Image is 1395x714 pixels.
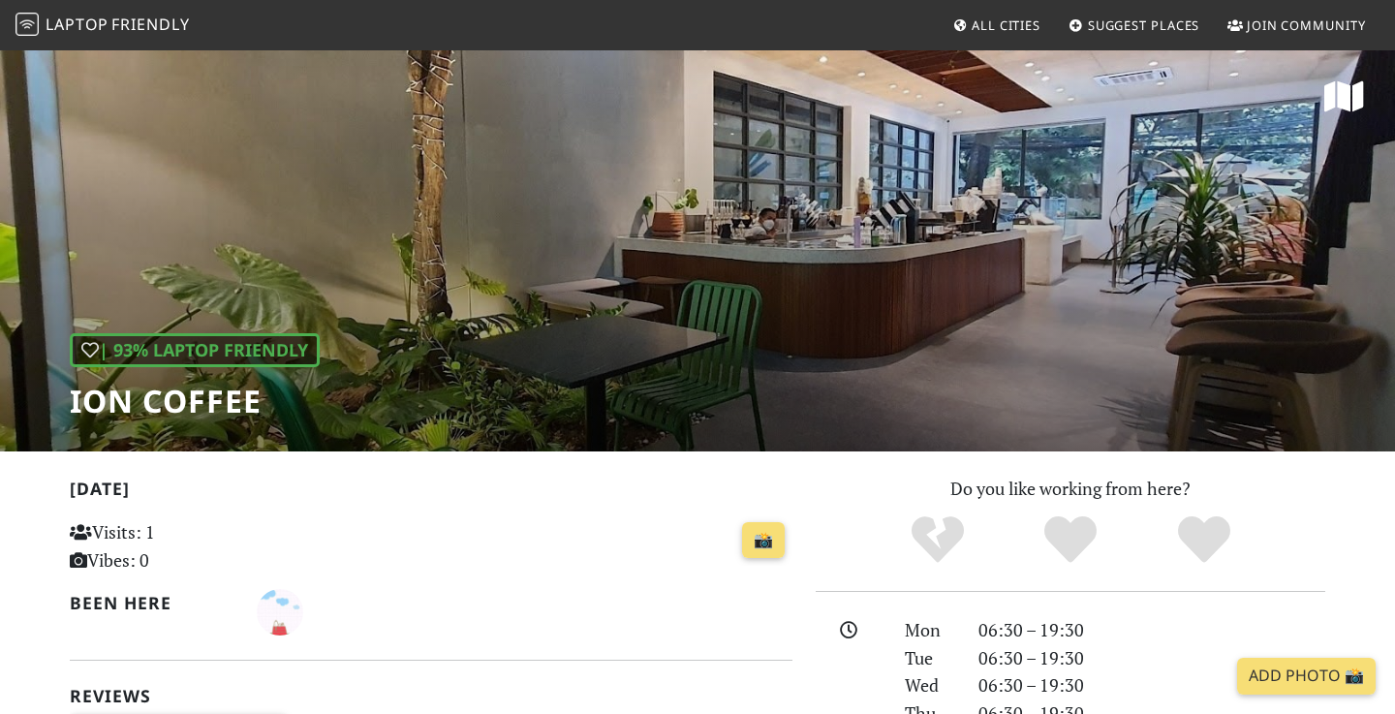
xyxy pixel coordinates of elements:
div: Mon [893,616,967,644]
a: 📸 [742,522,785,559]
div: | 93% Laptop Friendly [70,333,320,367]
a: Join Community [1220,8,1374,43]
h2: Reviews [70,686,792,706]
span: All Cities [972,16,1040,34]
div: 06:30 – 19:30 [967,644,1337,672]
div: No [871,513,1005,567]
a: LaptopFriendly LaptopFriendly [15,9,190,43]
p: Visits: 1 Vibes: 0 [70,518,295,574]
div: Wed [893,671,967,699]
div: 06:30 – 19:30 [967,671,1337,699]
div: Definitely! [1137,513,1271,567]
span: JasonK [257,599,303,622]
h2: Been here [70,593,233,613]
div: 06:30 – 19:30 [967,616,1337,644]
a: All Cities [945,8,1048,43]
a: Suggest Places [1061,8,1208,43]
div: Yes [1004,513,1137,567]
span: Friendly [111,14,189,35]
h1: Ion coffee [70,383,320,419]
span: Laptop [46,14,108,35]
p: Do you like working from here? [816,475,1325,503]
a: Add Photo 📸 [1237,658,1376,695]
h2: [DATE] [70,479,792,507]
img: LaptopFriendly [15,13,39,36]
img: 4068-leangheng.jpg [257,589,303,636]
span: Join Community [1247,16,1366,34]
div: Tue [893,644,967,672]
span: Suggest Places [1088,16,1200,34]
